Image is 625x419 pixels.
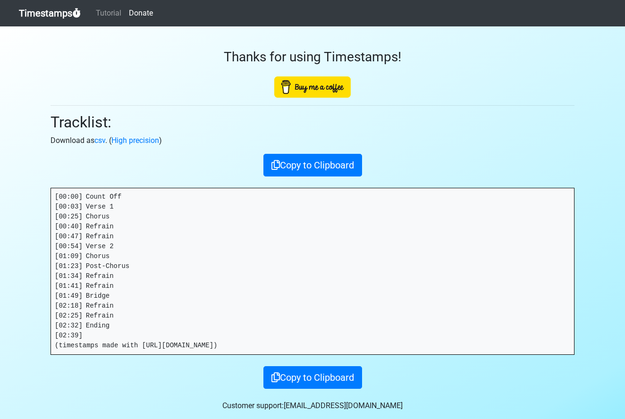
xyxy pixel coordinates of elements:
[94,136,105,145] a: csv
[274,76,351,98] img: Buy Me A Coffee
[92,4,125,23] a: Tutorial
[263,366,362,389] button: Copy to Clipboard
[263,154,362,176] button: Copy to Clipboard
[125,4,157,23] a: Donate
[51,188,574,354] pre: [00:00] Count Off [00:03] Verse 1 [00:25] Chorus [00:40] Refrain [00:47] Refrain [00:54] Verse 2 ...
[51,113,574,131] h2: Tracklist:
[111,136,159,145] a: High precision
[19,4,81,23] a: Timestamps
[51,49,574,65] h3: Thanks for using Timestamps!
[51,135,574,146] p: Download as . ( )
